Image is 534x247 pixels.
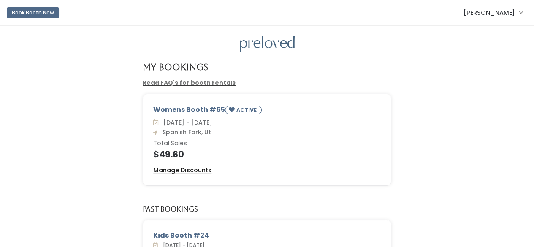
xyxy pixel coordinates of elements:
[143,62,208,72] h4: My Bookings
[143,79,236,87] a: Read FAQ's for booth rentals
[153,166,211,175] a: Manage Discounts
[153,166,211,174] u: Manage Discounts
[153,149,381,159] h4: $49.60
[153,231,381,241] div: Kids Booth #24
[455,3,531,22] a: [PERSON_NAME]
[464,8,515,17] span: [PERSON_NAME]
[236,106,258,114] small: ACTIVE
[7,7,59,18] button: Book Booth Now
[153,105,381,118] div: Womens Booth #65
[153,140,381,147] h6: Total Sales
[160,118,212,127] span: [DATE] - [DATE]
[143,206,198,213] h5: Past Bookings
[159,128,211,136] span: Spanish Fork, Ut
[240,36,295,52] img: preloved logo
[7,3,59,22] a: Book Booth Now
